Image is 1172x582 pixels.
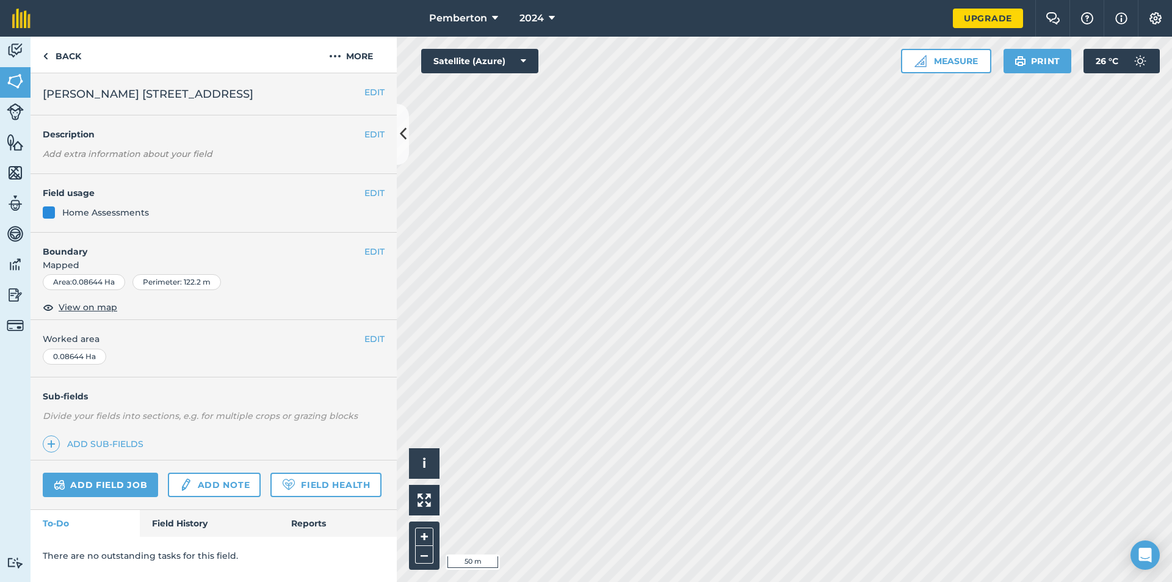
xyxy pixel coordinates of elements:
[415,546,433,564] button: –
[305,37,397,73] button: More
[329,49,341,64] img: svg+xml;base64,PHN2ZyB4bWxucz0iaHR0cDovL3d3dy53My5vcmcvMjAwMC9zdmciIHdpZHRoPSIyMCIgaGVpZ2h0PSIyNC...
[43,148,212,159] em: Add extra information about your field
[7,103,24,120] img: svg+xml;base64,PD94bWwgdmVyc2lvbj0iMS4wIiBlbmNvZGluZz0idXRmLTgiPz4KPCEtLSBHZW5lcmF0b3I6IEFkb2JlIE...
[43,85,253,103] span: [PERSON_NAME] [STREET_ADDRESS]
[140,510,278,537] a: Field History
[43,349,106,365] div: 0.08644 Ha
[422,456,426,471] span: i
[43,332,385,346] span: Worked area
[364,85,385,99] button: EDIT
[1128,49,1152,73] img: svg+xml;base64,PD94bWwgdmVyc2lvbj0iMS4wIiBlbmNvZGluZz0idXRmLTgiPz4KPCEtLSBHZW5lcmF0b3I6IEFkb2JlIE...
[364,245,385,258] button: EDIT
[54,478,65,492] img: svg+xml;base64,PD94bWwgdmVyc2lvbj0iMS4wIiBlbmNvZGluZz0idXRmLTgiPz4KPCEtLSBHZW5lcmF0b3I6IEFkb2JlIE...
[953,9,1023,28] a: Upgrade
[43,435,148,453] a: Add sub-fields
[279,510,397,537] a: Reports
[179,478,192,492] img: svg+xml;base64,PD94bWwgdmVyc2lvbj0iMS4wIiBlbmNvZGluZz0idXRmLTgiPz4KPCEtLSBHZW5lcmF0b3I6IEFkb2JlIE...
[132,274,221,290] div: Perimeter : 122.2 m
[43,274,125,290] div: Area : 0.08644 Ha
[7,225,24,243] img: svg+xml;base64,PD94bWwgdmVyc2lvbj0iMS4wIiBlbmNvZGluZz0idXRmLTgiPz4KPCEtLSBHZW5lcmF0b3I6IEFkb2JlIE...
[7,317,24,334] img: svg+xml;base64,PD94bWwgdmVyc2lvbj0iMS4wIiBlbmNvZGluZz0idXRmLTgiPz4KPCEtLSBHZW5lcmF0b3I6IEFkb2JlIE...
[409,448,440,479] button: i
[415,528,433,546] button: +
[43,549,385,562] p: There are no outstanding tasks for this field.
[429,11,487,26] span: Pemberton
[1083,49,1160,73] button: 26 °C
[1115,11,1127,26] img: svg+xml;base64,PHN2ZyB4bWxucz0iaHR0cDovL3d3dy53My5vcmcvMjAwMC9zdmciIHdpZHRoPSIxNyIgaGVpZ2h0PSIxNy...
[7,133,24,151] img: svg+xml;base64,PHN2ZyB4bWxucz0iaHR0cDovL3d3dy53My5vcmcvMjAwMC9zdmciIHdpZHRoPSI1NiIgaGVpZ2h0PSI2MC...
[1096,49,1118,73] span: 26 ° C
[43,186,364,200] h4: Field usage
[7,286,24,304] img: svg+xml;base64,PD94bWwgdmVyc2lvbj0iMS4wIiBlbmNvZGluZz0idXRmLTgiPz4KPCEtLSBHZW5lcmF0b3I6IEFkb2JlIE...
[7,194,24,213] img: svg+xml;base64,PD94bWwgdmVyc2lvbj0iMS4wIiBlbmNvZGluZz0idXRmLTgiPz4KPCEtLSBHZW5lcmF0b3I6IEFkb2JlIE...
[421,49,538,73] button: Satellite (Azure)
[43,300,117,315] button: View on map
[43,410,358,421] em: Divide your fields into sections, e.g. for multiple crops or grazing blocks
[47,437,56,451] img: svg+xml;base64,PHN2ZyB4bWxucz0iaHR0cDovL3d3dy53My5vcmcvMjAwMC9zdmciIHdpZHRoPSIxNCIgaGVpZ2h0PSIyNC...
[59,300,117,314] span: View on map
[364,332,385,346] button: EDIT
[1130,540,1160,570] div: Open Intercom Messenger
[62,206,149,219] div: Home Assessments
[418,493,431,507] img: Four arrows, one pointing top left, one top right, one bottom right and the last bottom left
[1046,12,1060,24] img: Two speech bubbles overlapping with the left bubble in the forefront
[7,42,24,60] img: svg+xml;base64,PD94bWwgdmVyc2lvbj0iMS4wIiBlbmNvZGluZz0idXRmLTgiPz4KPCEtLSBHZW5lcmF0b3I6IEFkb2JlIE...
[31,510,140,537] a: To-Do
[1148,12,1163,24] img: A cog icon
[1080,12,1094,24] img: A question mark icon
[7,255,24,274] img: svg+xml;base64,PD94bWwgdmVyc2lvbj0iMS4wIiBlbmNvZGluZz0idXRmLTgiPz4KPCEtLSBHZW5lcmF0b3I6IEFkb2JlIE...
[364,128,385,141] button: EDIT
[364,186,385,200] button: EDIT
[31,37,93,73] a: Back
[43,49,48,64] img: svg+xml;base64,PHN2ZyB4bWxucz0iaHR0cDovL3d3dy53My5vcmcvMjAwMC9zdmciIHdpZHRoPSI5IiBoZWlnaHQ9IjI0Ii...
[1004,49,1072,73] button: Print
[43,473,158,497] a: Add field job
[31,258,397,272] span: Mapped
[901,49,991,73] button: Measure
[43,300,54,315] img: svg+xml;base64,PHN2ZyB4bWxucz0iaHR0cDovL3d3dy53My5vcmcvMjAwMC9zdmciIHdpZHRoPSIxOCIgaGVpZ2h0PSIyNC...
[7,164,24,182] img: svg+xml;base64,PHN2ZyB4bWxucz0iaHR0cDovL3d3dy53My5vcmcvMjAwMC9zdmciIHdpZHRoPSI1NiIgaGVpZ2h0PSI2MC...
[43,128,385,141] h4: Description
[31,390,397,403] h4: Sub-fields
[1015,54,1026,68] img: svg+xml;base64,PHN2ZyB4bWxucz0iaHR0cDovL3d3dy53My5vcmcvMjAwMC9zdmciIHdpZHRoPSIxOSIgaGVpZ2h0PSIyNC...
[31,233,364,258] h4: Boundary
[7,557,24,569] img: svg+xml;base64,PD94bWwgdmVyc2lvbj0iMS4wIiBlbmNvZGluZz0idXRmLTgiPz4KPCEtLSBHZW5lcmF0b3I6IEFkb2JlIE...
[914,55,927,67] img: Ruler icon
[12,9,31,28] img: fieldmargin Logo
[168,473,261,497] a: Add note
[7,72,24,90] img: svg+xml;base64,PHN2ZyB4bWxucz0iaHR0cDovL3d3dy53My5vcmcvMjAwMC9zdmciIHdpZHRoPSI1NiIgaGVpZ2h0PSI2MC...
[519,11,544,26] span: 2024
[270,473,381,497] a: Field Health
